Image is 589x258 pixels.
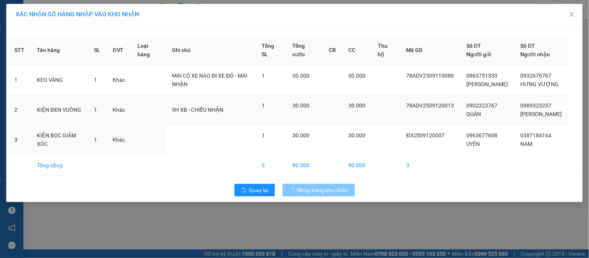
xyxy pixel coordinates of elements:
[8,95,31,125] td: 2
[521,141,533,147] span: NAM
[31,125,88,155] td: KIỆN BỌC GIẢM XÓC
[521,102,552,109] span: 0989323237
[107,65,132,95] td: Khác
[249,186,269,194] span: Quay lại
[467,73,498,79] span: 0963751333
[467,141,480,147] span: UYÊN
[286,35,323,65] th: Tổng cước
[569,11,575,17] span: close
[8,65,31,95] td: 1
[400,35,460,65] th: Mã GD
[283,184,355,196] button: Nhập hàng kho nhận
[467,51,492,57] span: Người gửi
[521,51,550,57] span: Người nhận
[235,184,275,196] button: rollbackQuay lại
[292,132,309,139] span: 30.000
[31,155,88,176] td: Tổng cộng
[342,35,372,65] th: CC
[292,73,309,79] span: 30.000
[407,73,454,79] span: 78ADV2509110086
[8,35,31,65] th: STT
[292,102,309,109] span: 30.000
[262,102,265,109] span: 1
[262,132,265,139] span: 1
[400,155,460,176] td: 3
[132,35,166,65] th: Loại hàng
[349,102,366,109] span: 30.000
[407,102,454,109] span: 78ADV2509120013
[262,73,265,79] span: 1
[255,35,286,65] th: Tổng SL
[255,155,286,176] td: 3
[241,187,246,194] span: rollback
[8,125,31,155] td: 3
[349,73,366,79] span: 30.000
[94,107,97,113] span: 1
[561,4,583,26] button: Close
[372,35,400,65] th: Thu hộ
[521,73,552,79] span: 0932676767
[31,35,88,65] th: Tên hàng
[467,132,498,139] span: 0963677608
[16,10,139,18] span: XÁC NHẬN SỐ HÀNG NHẬP VÀO KHO NHẬN
[94,137,97,143] span: 1
[297,186,349,194] span: Nhập hàng kho nhận
[521,111,562,117] span: [PERSON_NAME]
[289,187,297,193] span: loading
[107,125,132,155] td: Khác
[172,107,223,113] span: 9H XB - CHIỀU NHẬN
[107,95,132,125] td: Khác
[323,35,342,65] th: CR
[172,73,247,87] span: MAI CÓ XE NÀO ĐI XE ĐÓ - MAI NHẬN
[94,77,97,83] span: 1
[166,35,255,65] th: Ghi chú
[521,43,535,49] span: Số ĐT
[467,102,498,109] span: 0902323767
[342,155,372,176] td: 90.000
[467,111,481,117] span: QUÂN
[31,95,88,125] td: KIỆN ĐEN VUÔNG
[521,81,559,87] span: HƯNG VƯỢNG
[31,65,88,95] td: KEO VÀNG
[521,132,552,139] span: 0387184164
[349,132,366,139] span: 30.000
[107,35,132,65] th: ĐVT
[88,35,107,65] th: SL
[467,81,508,87] span: [PERSON_NAME]
[286,155,323,176] td: 90.000
[467,43,481,49] span: Số ĐT
[407,132,445,139] span: ĐX2509120007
